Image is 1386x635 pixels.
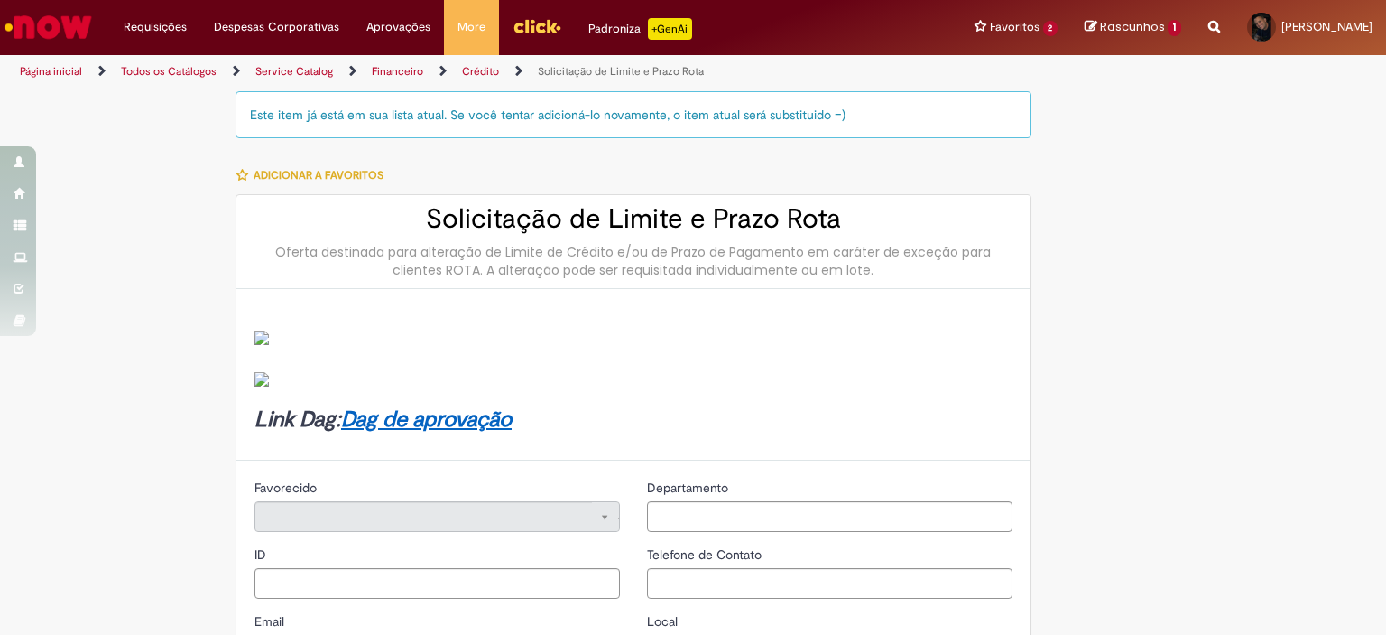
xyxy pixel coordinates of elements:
a: Página inicial [20,64,82,79]
h2: Solicitação de Limite e Prazo Rota [254,204,1012,234]
span: Somente leitura - Favorecido [254,480,320,496]
img: sys_attachment.do [254,331,269,345]
span: Despesas Corporativas [214,18,339,36]
ul: Trilhas de página [14,55,910,89]
span: More [457,18,485,36]
a: Service Catalog [255,64,333,79]
div: Este item já está em sua lista atual. Se você tentar adicioná-lo novamente, o item atual será sub... [236,91,1031,138]
a: Limpar campo Favorecido [254,501,620,532]
span: 2 [1043,21,1058,36]
span: ID [254,546,270,563]
span: Favoritos [990,18,1039,36]
p: +GenAi [648,18,692,40]
a: Dag de aprovação [341,406,512,434]
img: ServiceNow [2,9,95,45]
a: Financeiro [372,64,423,79]
input: Departamento [647,501,1012,532]
span: Aprovações [366,18,430,36]
span: Email [254,613,288,630]
div: Padroniza [588,18,692,40]
input: ID [254,568,620,599]
a: Crédito [462,64,499,79]
span: Departamento [647,480,732,496]
a: Rascunhos [1085,19,1181,36]
span: Telefone de Contato [647,546,765,563]
button: Adicionar a Favoritos [236,156,393,194]
div: Oferta destinada para alteração de Limite de Crédito e/ou de Prazo de Pagamento em caráter de exc... [254,243,1012,279]
img: sys_attachment.do [254,372,269,387]
span: 1 [1168,20,1181,36]
strong: Link Dag: [254,406,512,434]
span: Requisições [124,18,187,36]
span: Local [647,613,681,630]
span: Adicionar a Favoritos [254,168,383,182]
a: Todos os Catálogos [121,64,217,79]
span: [PERSON_NAME] [1281,19,1372,34]
a: Solicitação de Limite e Prazo Rota [538,64,704,79]
input: Telefone de Contato [647,568,1012,599]
img: click_logo_yellow_360x200.png [513,13,561,40]
span: Rascunhos [1100,18,1165,35]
